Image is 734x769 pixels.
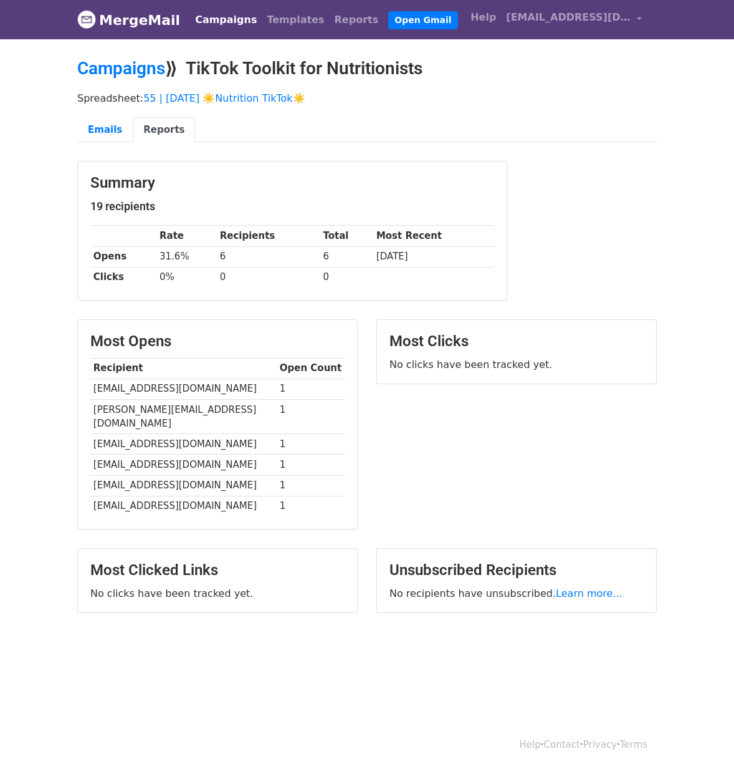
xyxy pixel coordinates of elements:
a: Templates [262,7,329,32]
a: Campaigns [77,58,165,79]
a: Terms [620,739,647,750]
td: [DATE] [373,246,494,267]
a: MergeMail [77,7,180,33]
th: Total [320,226,373,246]
td: 1 [277,496,345,516]
a: Emails [77,117,133,143]
th: Clicks [90,267,156,288]
td: 1 [277,434,345,455]
th: Most Recent [373,226,494,246]
a: Privacy [583,739,617,750]
td: 31.6% [156,246,217,267]
a: Help [520,739,541,750]
a: Learn more... [556,588,622,599]
a: Campaigns [190,7,262,32]
a: Reports [133,117,195,143]
td: [PERSON_NAME][EMAIL_ADDRESS][DOMAIN_NAME] [90,399,277,434]
p: Spreadsheet: [77,92,657,105]
td: [EMAIL_ADDRESS][DOMAIN_NAME] [90,379,277,399]
a: Reports [330,7,384,32]
h3: Most Clicks [389,332,644,351]
td: 1 [277,455,345,475]
a: Contact [544,739,580,750]
td: 6 [217,246,320,267]
h2: ⟫ TikTok Toolkit for Nutritionists [77,58,657,79]
h3: Summary [90,174,494,192]
p: No clicks have been tracked yet. [90,587,345,600]
a: [EMAIL_ADDRESS][DOMAIN_NAME] [501,5,647,34]
td: 0 [217,267,320,288]
th: Recipient [90,358,277,379]
th: Open Count [277,358,345,379]
img: MergeMail logo [77,10,96,29]
h5: 19 recipients [90,200,494,213]
h3: Most Clicked Links [90,561,345,579]
a: 55 | [DATE] ☀️Nutrition TikTok☀️ [143,92,305,104]
td: [EMAIL_ADDRESS][DOMAIN_NAME] [90,496,277,516]
td: 1 [277,399,345,434]
th: Recipients [217,226,320,246]
p: No clicks have been tracked yet. [389,358,644,371]
th: Rate [156,226,217,246]
td: [EMAIL_ADDRESS][DOMAIN_NAME] [90,455,277,475]
td: 1 [277,379,345,399]
a: Help [465,5,501,30]
td: 0 [320,267,373,288]
h3: Unsubscribed Recipients [389,561,644,579]
span: [EMAIL_ADDRESS][DOMAIN_NAME] [506,10,631,25]
td: 1 [277,475,345,496]
a: Open Gmail [388,11,457,29]
th: Opens [90,246,156,267]
td: [EMAIL_ADDRESS][DOMAIN_NAME] [90,475,277,496]
td: [EMAIL_ADDRESS][DOMAIN_NAME] [90,434,277,455]
p: No recipients have unsubscribed. [389,587,644,600]
h3: Most Opens [90,332,345,351]
td: 6 [320,246,373,267]
td: 0% [156,267,217,288]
